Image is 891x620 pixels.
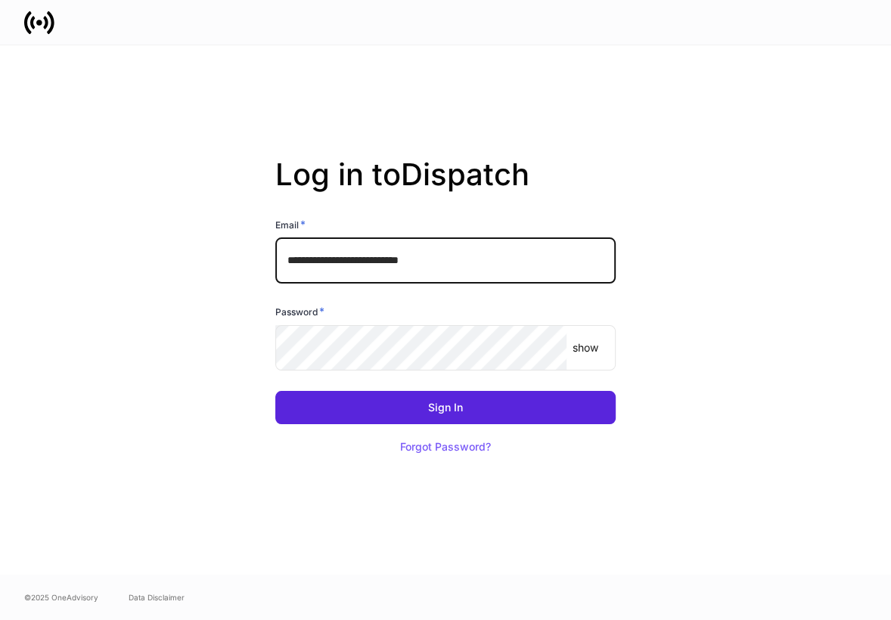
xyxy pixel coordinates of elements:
div: Sign In [428,402,463,413]
span: © 2025 OneAdvisory [24,591,98,603]
button: Forgot Password? [381,430,510,463]
h6: Email [275,217,306,232]
div: Forgot Password? [400,442,491,452]
h2: Log in to Dispatch [275,157,616,217]
button: Sign In [275,391,616,424]
h6: Password [275,304,324,319]
p: show [573,340,598,355]
a: Data Disclaimer [129,591,185,603]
